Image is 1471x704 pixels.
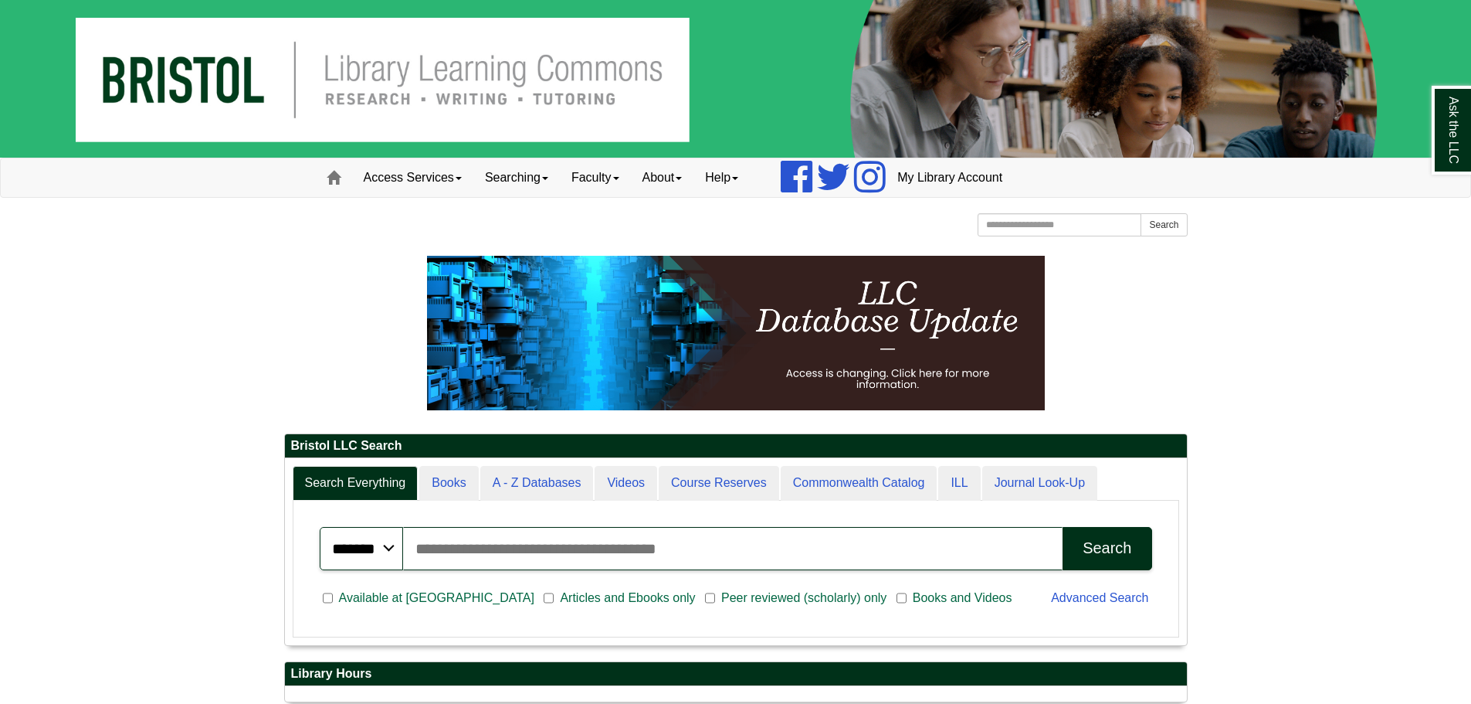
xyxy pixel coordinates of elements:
[631,158,694,197] a: About
[938,466,980,501] a: ILL
[285,434,1187,458] h2: Bristol LLC Search
[352,158,473,197] a: Access Services
[1063,527,1151,570] button: Search
[554,589,701,607] span: Articles and Ebooks only
[560,158,631,197] a: Faculty
[886,158,1014,197] a: My Library Account
[781,466,937,501] a: Commonwealth Catalog
[982,466,1097,501] a: Journal Look-Up
[544,591,554,605] input: Articles and Ebooks only
[1083,539,1131,557] div: Search
[705,591,715,605] input: Peer reviewed (scholarly) only
[1051,591,1148,604] a: Advanced Search
[907,589,1019,607] span: Books and Videos
[896,591,907,605] input: Books and Videos
[473,158,560,197] a: Searching
[285,662,1187,686] h2: Library Hours
[693,158,750,197] a: Help
[595,466,657,501] a: Videos
[293,466,419,501] a: Search Everything
[659,466,779,501] a: Course Reserves
[419,466,478,501] a: Books
[715,589,893,607] span: Peer reviewed (scholarly) only
[427,256,1045,410] img: HTML tutorial
[323,591,333,605] input: Available at [GEOGRAPHIC_DATA]
[333,589,541,607] span: Available at [GEOGRAPHIC_DATA]
[480,466,594,501] a: A - Z Databases
[1141,213,1187,236] button: Search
